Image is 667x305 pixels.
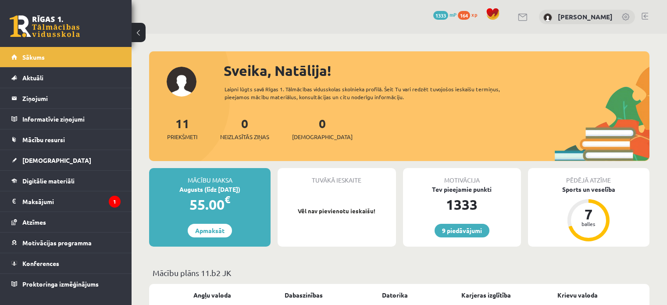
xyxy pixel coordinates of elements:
span: Priekšmeti [167,133,197,141]
p: Vēl nav pievienotu ieskaišu! [282,207,391,215]
a: 1333 mP [433,11,457,18]
a: Motivācijas programma [11,233,121,253]
div: balles [575,221,602,226]
a: Angļu valoda [193,291,231,300]
a: Karjeras izglītība [461,291,511,300]
span: xp [471,11,477,18]
a: Mācību resursi [11,129,121,150]
div: Sports un veselība [528,185,649,194]
a: Krievu valoda [557,291,598,300]
span: Proktoringa izmēģinājums [22,280,99,288]
img: Natālija Leiškalne [543,13,552,22]
i: 1 [109,196,121,208]
a: 11Priekšmeti [167,115,197,141]
a: 0Neizlasītās ziņas [220,115,269,141]
span: 1333 [433,11,448,20]
span: 164 [458,11,470,20]
a: Sports un veselība 7 balles [528,185,649,243]
a: Apmaksāt [188,224,232,237]
a: Aktuāli [11,68,121,88]
a: [DEMOGRAPHIC_DATA] [11,150,121,170]
legend: Ziņojumi [22,88,121,108]
p: Mācību plāns 11.b2 JK [153,267,646,279]
a: Digitālie materiāli [11,171,121,191]
div: Sveika, Natālija! [224,60,649,81]
div: Tuvākā ieskaite [278,168,396,185]
span: mP [449,11,457,18]
a: Rīgas 1. Tālmācības vidusskola [10,15,80,37]
span: Digitālie materiāli [22,177,75,185]
a: Datorika [382,291,408,300]
span: [DEMOGRAPHIC_DATA] [22,156,91,164]
span: Motivācijas programma [22,239,92,247]
a: [PERSON_NAME] [558,12,613,21]
a: Proktoringa izmēģinājums [11,274,121,294]
a: Dabaszinības [285,291,323,300]
div: 7 [575,207,602,221]
div: Tev pieejamie punkti [403,185,521,194]
div: Motivācija [403,168,521,185]
span: Mācību resursi [22,136,65,144]
div: Mācību maksa [149,168,271,185]
div: 1333 [403,194,521,215]
a: 9 piedāvājumi [435,224,489,237]
span: € [225,193,230,206]
a: Konferences [11,253,121,273]
span: Sākums [22,53,45,61]
a: 0[DEMOGRAPHIC_DATA] [292,115,353,141]
div: Augusts (līdz [DATE]) [149,185,271,194]
span: Aktuāli [22,74,43,82]
a: Atzīmes [11,212,121,232]
a: 164 xp [458,11,482,18]
a: Sākums [11,47,121,67]
legend: Maksājumi [22,191,121,212]
div: Pēdējā atzīme [528,168,649,185]
a: Maksājumi1 [11,191,121,212]
span: Konferences [22,259,59,267]
div: 55.00 [149,194,271,215]
div: Laipni lūgts savā Rīgas 1. Tālmācības vidusskolas skolnieka profilā. Šeit Tu vari redzēt tuvojošo... [225,85,525,101]
a: Informatīvie ziņojumi [11,109,121,129]
span: Neizlasītās ziņas [220,133,269,141]
legend: Informatīvie ziņojumi [22,109,121,129]
span: [DEMOGRAPHIC_DATA] [292,133,353,141]
a: Ziņojumi [11,88,121,108]
span: Atzīmes [22,218,46,226]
